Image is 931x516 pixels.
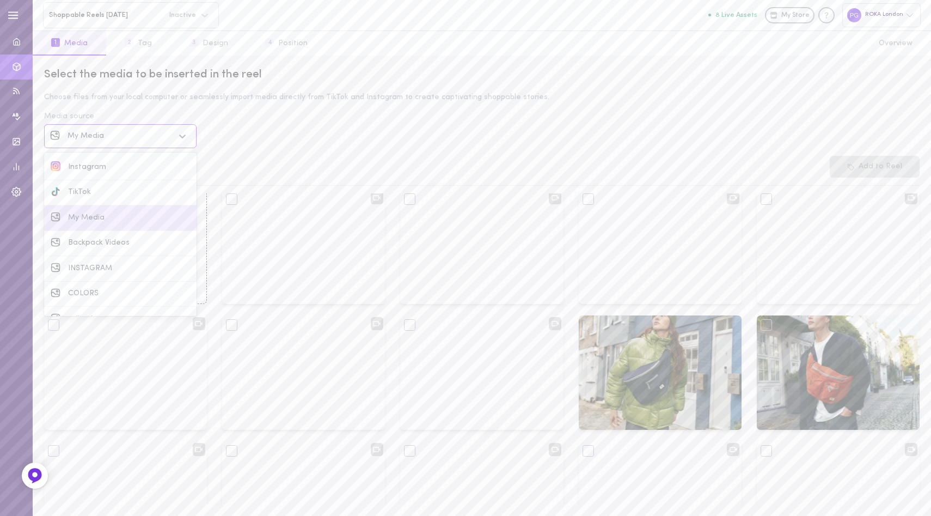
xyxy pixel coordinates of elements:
button: Add to Reel [830,156,920,178]
span: COLORS [68,289,99,298]
img: social [51,313,60,323]
a: 8 Live Assets [708,11,765,19]
img: social [51,161,60,171]
span: Inactive [162,11,196,19]
button: 1Media [33,31,106,56]
button: Overview [860,31,931,56]
a: My Store [765,7,814,23]
img: social [51,288,60,298]
button: 8 Live Assets [708,11,757,19]
span: 2 [125,38,133,47]
div: Select the media to be inserted in the reel [44,67,920,82]
span: INSTAGRAM [68,264,112,272]
div: ROKA London [842,3,921,27]
button: 3Design [171,31,247,56]
img: Media 485955 [579,315,742,430]
button: 4Position [247,31,326,56]
img: social [51,238,60,247]
img: social [50,130,60,140]
img: social [51,263,60,272]
img: Media 485954 [757,315,920,430]
span: 4 [265,38,274,47]
span: Instagram [68,163,106,171]
span: My Store [781,11,810,21]
span: My Media [68,132,104,140]
span: Backpack Videos [68,239,130,247]
div: Select or drag an image, video,or GIF from your desktopUpload mediaMedia 485955Media 485954 [36,193,927,505]
img: social [51,187,60,197]
button: 2Tag [106,31,170,56]
div: Knowledge center [818,7,835,23]
span: My Media [68,214,105,222]
div: Media source [44,113,920,120]
img: Feedback Button [27,468,43,484]
span: Shoppable Reels [DATE] [49,11,162,19]
span: TikTok [68,188,91,196]
span: edited [68,315,93,323]
img: social [51,212,60,222]
div: Choose files from your local computer or seamlessly import media directly from TikTok and Instagr... [44,94,920,101]
span: 3 [189,38,198,47]
span: 1 [51,38,60,47]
